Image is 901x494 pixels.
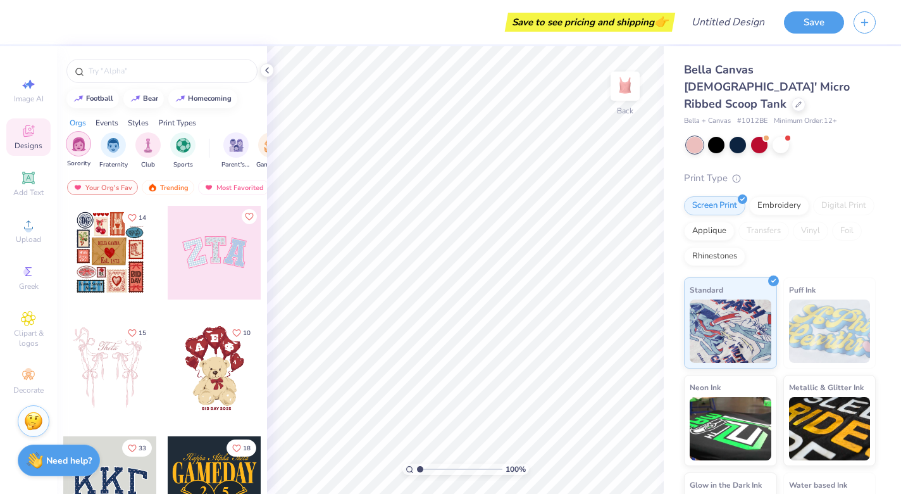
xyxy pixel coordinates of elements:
[684,196,745,215] div: Screen Print
[175,95,185,103] img: trend_line.gif
[141,160,155,170] span: Club
[737,116,767,127] span: # 1012BE
[170,132,196,170] div: filter for Sports
[243,445,251,452] span: 18
[654,14,668,29] span: 👉
[690,397,771,460] img: Neon Ink
[264,138,278,153] img: Game Day Image
[122,209,152,226] button: Like
[774,116,837,127] span: Minimum Order: 12 +
[684,222,735,241] div: Applique
[684,62,850,111] span: Bella Canvas [DEMOGRAPHIC_DATA]' Micro Ribbed Scoop Tank
[71,137,86,151] img: Sorority Image
[789,381,864,394] span: Metallic & Glitter Ink
[684,171,876,186] div: Print Type
[15,141,42,151] span: Designs
[813,196,874,215] div: Digital Print
[13,385,44,395] span: Decorate
[789,283,816,296] span: Puff Ink
[147,183,158,192] img: trending.gif
[508,13,672,32] div: Save to see pricing and shipping
[106,138,120,153] img: Fraternity Image
[96,117,118,129] div: Events
[67,159,90,168] span: Sorority
[99,160,128,170] span: Fraternity
[6,328,51,348] span: Clipart & logos
[13,187,44,198] span: Add Text
[135,132,161,170] div: filter for Club
[66,89,119,108] button: football
[176,138,190,153] img: Sports Image
[793,222,828,241] div: Vinyl
[690,381,721,394] span: Neon Ink
[506,464,526,475] span: 100 %
[139,215,146,221] span: 14
[738,222,789,241] div: Transfers
[170,132,196,170] button: filter button
[168,89,237,108] button: homecoming
[67,180,138,195] div: Your Org's Fav
[73,183,83,192] img: most_fav.gif
[229,138,244,153] img: Parent's Weekend Image
[122,440,152,457] button: Like
[14,94,44,104] span: Image AI
[690,478,762,491] span: Glow in the Dark Ink
[221,132,251,170] div: filter for Parent's Weekend
[188,95,232,102] div: homecoming
[70,117,86,129] div: Orgs
[221,132,251,170] button: filter button
[256,132,285,170] button: filter button
[684,247,745,266] div: Rhinestones
[130,95,140,103] img: trend_line.gif
[135,132,161,170] button: filter button
[617,105,633,117] div: Back
[16,234,41,244] span: Upload
[139,445,146,452] span: 33
[690,283,723,296] span: Standard
[66,132,91,170] button: filter button
[139,330,146,336] span: 15
[832,222,862,241] div: Foil
[173,160,193,170] span: Sports
[87,65,249,77] input: Try "Alpha"
[256,132,285,170] div: filter for Game Day
[158,117,196,129] div: Print Types
[684,116,731,127] span: Bella + Canvas
[242,209,257,224] button: Like
[612,73,638,99] img: Back
[143,95,158,102] div: bear
[681,9,774,35] input: Untitled Design
[227,440,256,457] button: Like
[99,132,128,170] button: filter button
[66,131,91,168] div: filter for Sorority
[128,117,149,129] div: Styles
[142,180,194,195] div: Trending
[141,138,155,153] img: Club Image
[122,324,152,341] button: Like
[789,300,871,363] img: Puff Ink
[789,478,847,491] span: Water based Ink
[227,324,256,341] button: Like
[99,132,128,170] div: filter for Fraternity
[690,300,771,363] img: Standard
[86,95,113,102] div: football
[46,455,92,467] strong: Need help?
[256,160,285,170] span: Game Day
[749,196,809,215] div: Embroidery
[198,180,270,195] div: Most Favorited
[221,160,251,170] span: Parent's Weekend
[123,89,164,108] button: bear
[19,281,39,291] span: Greek
[784,11,844,34] button: Save
[243,330,251,336] span: 10
[789,397,871,460] img: Metallic & Glitter Ink
[73,95,84,103] img: trend_line.gif
[204,183,214,192] img: most_fav.gif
